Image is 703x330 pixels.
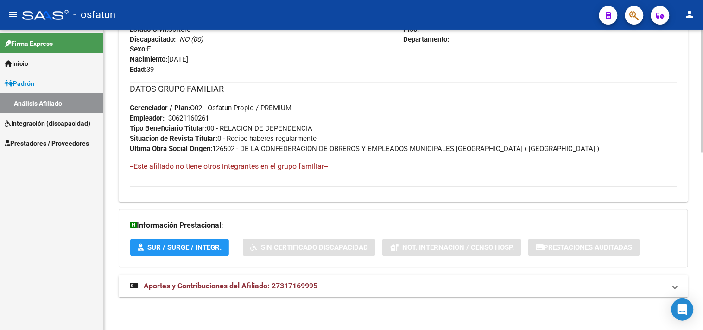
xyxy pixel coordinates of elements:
[144,282,317,291] span: Aportes y Contribuciones del Afiliado: 27317169995
[130,145,212,153] strong: Ultima Obra Social Origen:
[528,239,640,256] button: Prestaciones Auditadas
[5,58,28,69] span: Inicio
[130,114,165,123] strong: Empleador:
[130,35,176,44] strong: Discapacitado:
[5,78,34,89] span: Padrón
[402,244,514,252] span: Not. Internacion / Censo Hosp.
[130,162,677,172] h4: --Este afiliado no tiene otros integrantes en el grupo familiar--
[130,104,291,113] span: O02 - Osfatun Propio / PREMIUM
[130,45,151,54] span: F
[130,239,229,256] button: SUR / SURGE / INTEGR.
[130,56,188,64] span: [DATE]
[130,104,190,113] strong: Gerenciador / Plan:
[243,239,375,256] button: Sin Certificado Discapacidad
[130,145,600,153] span: 126502 - DE LA CONFEDERACION DE OBREROS Y EMPLEADOS MUNICIPALES [GEOGRAPHIC_DATA] ( [GEOGRAPHIC_D...
[130,45,147,54] strong: Sexo:
[130,83,677,96] h3: DATOS GRUPO FAMILIAR
[5,38,53,49] span: Firma Express
[130,135,317,143] span: 0 - Recibe haberes regularmente
[7,9,19,20] mat-icon: menu
[544,244,633,252] span: Prestaciones Auditadas
[130,66,146,74] strong: Edad:
[684,9,696,20] mat-icon: person
[130,56,167,64] strong: Nacimiento:
[5,138,89,148] span: Prestadores / Proveedores
[130,25,168,33] strong: Estado Civil:
[147,244,222,252] span: SUR / SURGE / INTEGR.
[130,135,217,143] strong: Situacion de Revista Titular:
[130,219,677,232] h3: Información Prestacional:
[404,35,450,44] strong: Departamento:
[130,125,312,133] span: 00 - RELACION DE DEPENDENCIA
[5,118,90,128] span: Integración (discapacidad)
[382,239,521,256] button: Not. Internacion / Censo Hosp.
[261,244,368,252] span: Sin Certificado Discapacidad
[168,114,209,124] div: 30621160261
[671,298,694,321] div: Open Intercom Messenger
[130,25,191,33] span: Soltero
[130,125,207,133] strong: Tipo Beneficiario Titular:
[119,275,688,298] mat-expansion-panel-header: Aportes y Contribuciones del Afiliado: 27317169995
[130,66,154,74] span: 39
[404,25,419,33] strong: Piso:
[179,35,203,44] i: NO (00)
[73,5,115,25] span: - osfatun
